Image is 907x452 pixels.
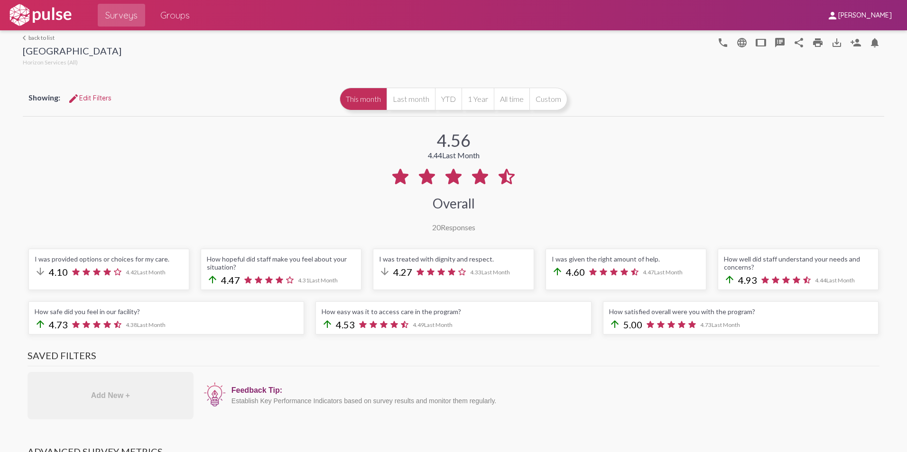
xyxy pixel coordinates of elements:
mat-icon: person [827,10,838,21]
span: Last Month [481,269,510,276]
button: Custom [529,88,567,110]
mat-icon: Share [793,37,805,48]
img: white-logo.svg [8,3,73,27]
button: Share [789,33,808,52]
div: I was treated with dignity and respect. [379,255,528,263]
span: 4.60 [566,266,585,278]
mat-icon: print [812,37,824,48]
span: Surveys [105,7,138,24]
div: [GEOGRAPHIC_DATA] [23,45,121,59]
mat-icon: arrow_upward [322,318,333,330]
button: 1 Year [462,88,494,110]
button: This month [340,88,387,110]
span: Last Month [826,277,855,284]
mat-icon: arrow_back_ios [23,35,28,41]
button: Person [846,33,865,52]
div: I was provided options or choices for my care. [35,255,183,263]
mat-icon: tablet [755,37,767,48]
div: 4.56 [437,130,471,151]
span: Last Month [309,277,338,284]
div: How hopeful did staff make you feel about your situation? [207,255,355,271]
button: YTD [435,88,462,110]
mat-icon: arrow_upward [35,318,46,330]
span: 4.31 [298,277,338,284]
button: language [713,33,732,52]
img: icon12.png [203,381,227,408]
div: How well did staff understand your needs and concerns? [724,255,872,271]
span: Last Month [654,269,683,276]
button: Last month [387,88,435,110]
span: Groups [160,7,190,24]
span: 4.44 [815,277,855,284]
mat-icon: arrow_downward [35,266,46,277]
mat-icon: speaker_notes [774,37,786,48]
button: Download [827,33,846,52]
div: Responses [432,223,475,232]
span: 4.49 [413,321,453,328]
span: Last Month [137,269,166,276]
div: Establish Key Performance Indicators based on survey results and monitor them regularly. [231,397,875,405]
mat-icon: arrow_upward [552,266,563,277]
button: language [732,33,751,52]
button: All time [494,88,529,110]
span: Last Month [137,321,166,328]
div: Feedback Tip: [231,386,875,395]
div: How easy was it to access care in the program? [322,307,585,316]
button: Bell [865,33,884,52]
span: [PERSON_NAME] [838,11,892,20]
button: [PERSON_NAME] [819,6,899,24]
div: How satisfied overall were you with the program? [609,307,872,316]
span: 4.33 [470,269,510,276]
mat-icon: Bell [869,37,880,48]
span: 4.53 [336,319,355,330]
button: speaker_notes [770,33,789,52]
mat-icon: Person [850,37,861,48]
a: Groups [153,4,197,27]
span: 4.38 [126,321,166,328]
div: 4.44 [428,151,480,160]
span: 4.73 [49,319,68,330]
span: 4.47 [221,274,240,286]
span: 4.10 [49,266,68,278]
div: I was given the right amount of help. [552,255,700,263]
span: 4.93 [738,274,757,286]
a: back to list [23,34,121,41]
span: Horizon Services (All) [23,59,78,66]
div: Add New + [28,372,194,419]
span: Last Month [424,321,453,328]
span: 20 [432,223,441,232]
button: Edit FiltersEdit Filters [60,90,119,107]
mat-icon: language [717,37,729,48]
span: 4.27 [393,266,412,278]
span: 5.00 [623,319,642,330]
a: Surveys [98,4,145,27]
a: print [808,33,827,52]
div: Overall [433,195,475,211]
span: 4.47 [643,269,683,276]
mat-icon: arrow_upward [609,318,620,330]
mat-icon: Download [831,37,842,48]
mat-icon: arrow_downward [379,266,390,277]
mat-icon: Edit Filters [68,93,79,104]
span: Last Month [712,321,740,328]
span: 4.73 [700,321,740,328]
button: tablet [751,33,770,52]
mat-icon: arrow_upward [724,274,735,285]
div: How safe did you feel in our facility? [35,307,298,316]
span: 4.42 [126,269,166,276]
mat-icon: language [736,37,748,48]
span: Last Month [442,151,480,160]
mat-icon: arrow_upward [207,274,218,285]
span: Showing: [28,93,60,102]
span: Edit Filters [68,94,111,102]
h3: Saved Filters [28,350,879,366]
